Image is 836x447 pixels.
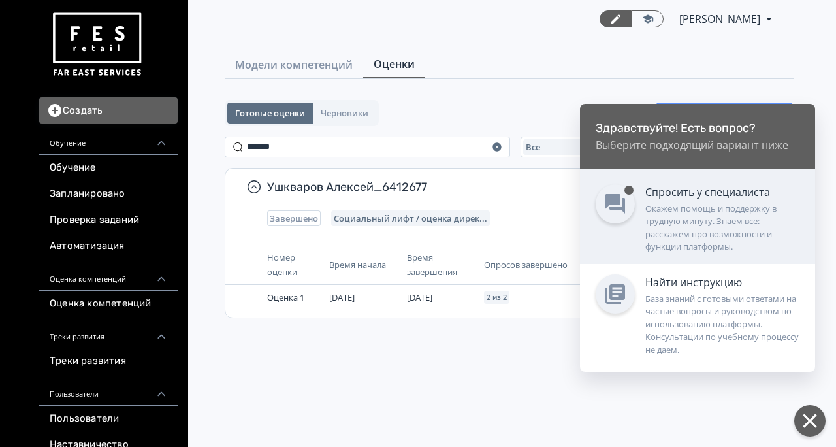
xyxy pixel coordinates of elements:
a: Проверка заданий [39,207,178,233]
span: Социальный лифт / оценка директора магазина [334,213,487,223]
span: Время начала [329,259,386,271]
span: Светлана Илюхина [679,11,762,27]
div: Пользователи [39,374,178,406]
span: Все [526,142,540,152]
button: Создать [39,97,178,124]
span: Черновики [321,108,368,118]
button: Готовые оценки [227,103,313,124]
div: Обучение [39,124,178,155]
a: Найти инструкциюБаза знаний с готовыми ответами на частые вопросы и руководством по использованию... [580,264,815,372]
a: Запланировано [39,181,178,207]
span: Завершено [270,213,318,223]
a: Треки развития [39,348,178,374]
div: Спросить у специалиста [645,184,799,200]
div: Треки развития [39,317,178,348]
span: [DATE] [329,291,355,303]
div: Здравствуйте! Есть вопрос? [596,120,799,137]
div: Найти инструкцию [645,274,799,290]
a: Автоматизация [39,233,178,259]
span: Готовые оценки [235,108,305,118]
img: https://files.teachbase.ru/system/account/57463/logo/medium-936fc5084dd2c598f50a98b9cbe0469a.png [50,8,144,82]
span: Время завершения [407,252,457,278]
span: 2 из 2 [487,293,507,301]
div: Оценка компетенций [39,259,178,291]
a: Переключиться в режим ученика [632,10,664,27]
div: Выберите подходящий вариант ниже [596,137,799,153]
div: База знаний с готовыми ответами на частые вопросы и руководством по использованию платформы. Конс... [645,293,799,357]
span: Оценки [374,56,415,72]
span: Модели компетенций [235,57,353,73]
a: Пользователи [39,406,178,432]
button: Все [521,137,617,157]
span: Ушкваров Алексей_6412677 [267,179,658,195]
span: Номер оценки [267,252,297,278]
a: Оценка компетенций [39,291,178,317]
span: Оценка 1 [267,291,304,303]
a: Обучение [39,155,178,181]
span: Опросов завершено [484,259,568,271]
div: Окажем помощь и поддержку в трудную минуту. Знаем все: расскажем про возможности и функции платфо... [645,203,799,254]
button: Запустить новую оценку [654,103,794,124]
button: Черновики [313,103,376,124]
span: [DATE] [407,291,432,303]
